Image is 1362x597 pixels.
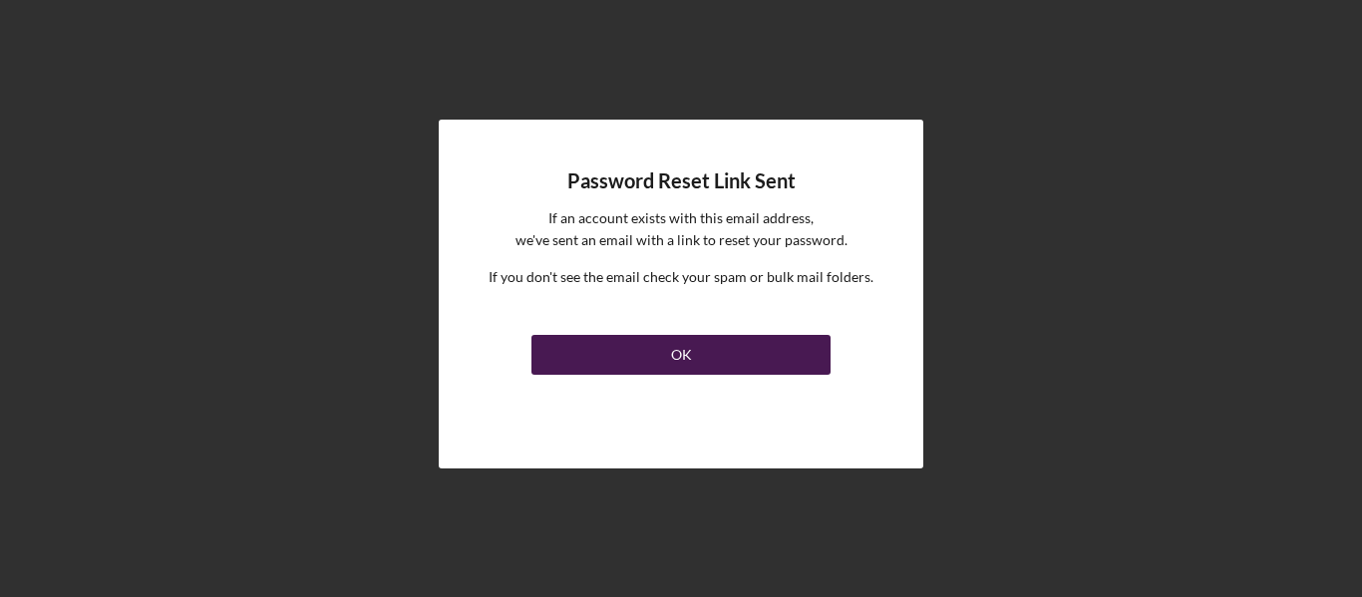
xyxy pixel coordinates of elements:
div: OK [671,335,692,375]
p: If an account exists with this email address, we've sent an email with a link to reset your passw... [515,207,848,252]
a: OK [531,327,831,375]
button: OK [531,335,831,375]
h4: Password Reset Link Sent [567,169,796,192]
p: If you don't see the email check your spam or bulk mail folders. [489,266,873,288]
